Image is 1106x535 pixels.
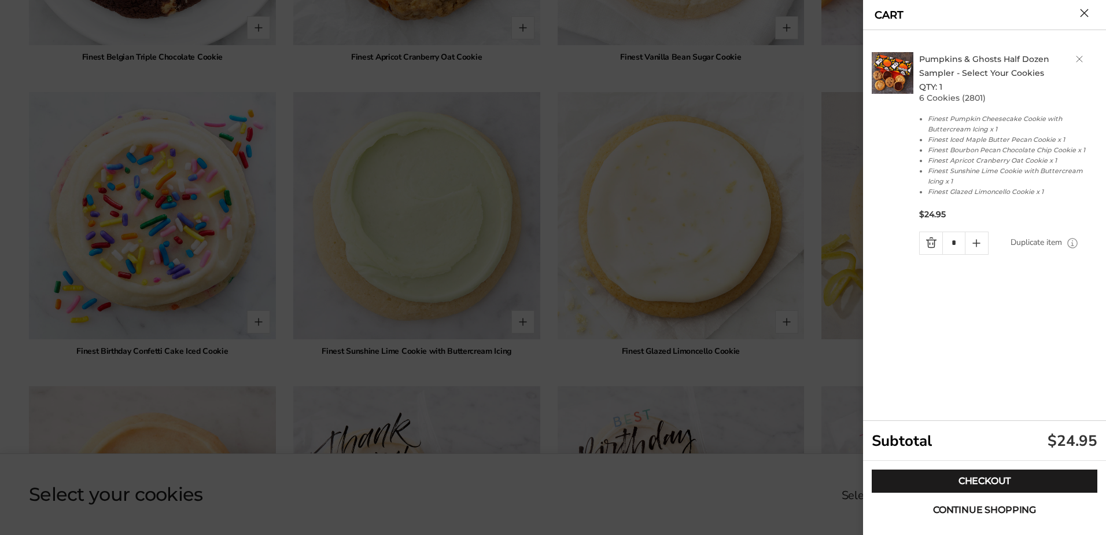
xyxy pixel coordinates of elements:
[928,155,1098,166] li: Finest Apricot Cranberry Oat Cookie x 1
[919,209,946,220] span: $24.95
[1080,9,1089,17] button: Close cart
[928,113,1098,134] li: Finest Pumpkin Cheesecake Cookie with Buttercream Icing x 1
[1048,431,1097,451] div: $24.95
[872,52,913,94] img: C. Krueger's. image
[872,470,1097,493] a: Checkout
[928,166,1098,186] li: Finest Sunshine Lime Cookie with Buttercream Icing x 1
[920,232,942,254] a: Quantity minus button
[1076,56,1083,63] a: Delete product
[942,232,965,254] input: Quantity Input
[863,421,1106,461] div: Subtotal
[928,145,1098,155] li: Finest Bourbon Pecan Chocolate Chip Cookie x 1
[928,186,1098,197] li: Finest Glazed Limoncello Cookie x 1
[875,10,904,20] a: CART
[928,134,1098,145] li: Finest Iced Maple Butter Pecan Cookie x 1
[965,232,988,254] a: Quantity plus button
[919,54,1049,78] a: Pumpkins & Ghosts Half Dozen Sampler - Select Your Cookies
[1011,236,1062,249] a: Duplicate item
[872,499,1097,522] button: Continue shopping
[933,505,1036,515] span: Continue shopping
[919,94,1101,102] p: 6 Cookies (2801)
[919,52,1101,94] h2: QTY: 1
